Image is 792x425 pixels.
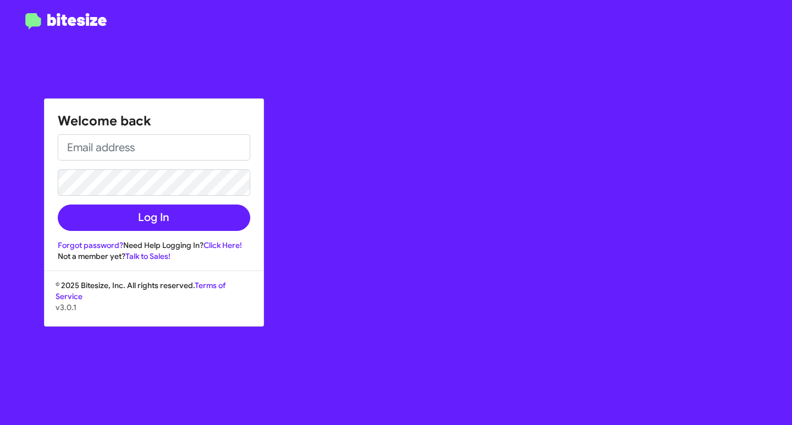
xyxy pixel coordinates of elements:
a: Talk to Sales! [125,251,170,261]
div: Need Help Logging In? [58,240,250,251]
div: Not a member yet? [58,251,250,262]
button: Log In [58,205,250,231]
a: Terms of Service [56,280,226,301]
a: Forgot password? [58,240,123,250]
input: Email address [58,134,250,161]
p: v3.0.1 [56,302,252,313]
a: Click Here! [204,240,242,250]
h1: Welcome back [58,112,250,130]
div: © 2025 Bitesize, Inc. All rights reserved. [45,280,263,326]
